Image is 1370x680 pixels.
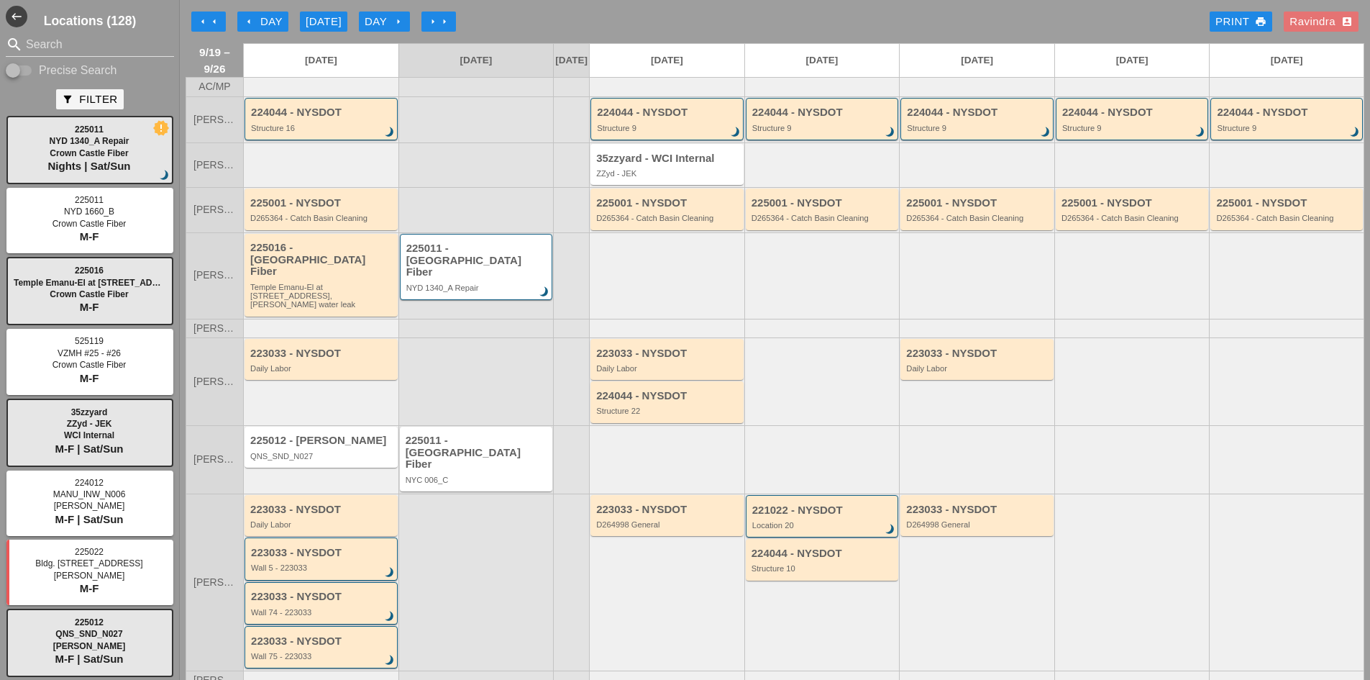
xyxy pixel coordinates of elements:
div: Daily Labor [596,364,740,373]
div: D265364 - Catch Basin Cleaning [906,214,1050,222]
div: 224044 - NYSDOT [251,106,393,119]
div: QNS_SND_N027 [250,452,394,461]
span: [PERSON_NAME] [193,323,236,334]
div: 35zzyard - WCI Internal [596,153,740,165]
div: Structure 9 [907,124,1049,132]
a: [DATE] [554,44,589,77]
div: 225001 - NYSDOT [596,197,740,209]
i: brightness_3 [1038,124,1054,140]
span: [PERSON_NAME] [193,376,236,387]
div: 223033 - NYSDOT [906,504,1050,516]
div: D264998 General [906,520,1050,529]
div: Wall 75 - 223033 [251,652,393,661]
span: [PERSON_NAME] [193,270,236,281]
div: Structure 9 [1062,124,1205,132]
div: 224044 - NYSDOT [752,106,895,119]
span: Crown Castle Fiber [52,219,127,229]
span: 525119 [75,336,104,346]
div: Day [243,14,283,30]
div: Wall 74 - 223033 [251,608,393,617]
div: Day [365,14,404,30]
div: NYC 006_C [406,476,549,484]
span: [PERSON_NAME] [193,577,236,588]
div: Structure 22 [596,407,740,415]
div: 225011 - [GEOGRAPHIC_DATA] Fiber [406,242,549,278]
span: [PERSON_NAME] [193,114,236,125]
div: Enable Precise search to match search terms exactly. [6,62,174,79]
label: Precise Search [39,63,117,78]
span: AC/MP [198,81,230,92]
span: [PERSON_NAME] [193,204,236,215]
i: brightness_3 [882,522,898,538]
div: 223033 - NYSDOT [596,504,740,516]
div: 223033 - NYSDOT [251,591,393,603]
div: D265364 - Catch Basin Cleaning [752,214,895,222]
i: brightness_3 [1193,124,1209,140]
a: Print [1210,12,1272,32]
div: Wall 5 - 223033 [251,563,393,572]
span: M-F | Sat/Sun [55,443,123,455]
span: VZMH #25 - #26 [58,348,121,358]
div: 225001 - NYSDOT [1061,197,1205,209]
div: NYD 1340_A Repair [406,284,549,292]
span: M-F [80,230,99,242]
span: 225022 [75,547,104,557]
div: 223033 - NYSDOT [250,348,394,360]
span: 225011 [75,195,104,205]
div: 225001 - NYSDOT [752,197,895,209]
div: 223033 - NYSDOT [251,547,393,559]
div: Temple Emanu-El at 1 E 65th Str, NYC, POE water leak [250,283,394,309]
span: 35zzyard [71,407,108,417]
div: 225016 - [GEOGRAPHIC_DATA] Fiber [250,242,394,278]
button: [DATE] [300,12,347,32]
i: brightness_3 [882,124,898,140]
div: Ravindra [1289,14,1353,30]
button: Move Back 1 Week [191,12,226,32]
i: arrow_right [393,16,404,27]
button: Shrink Sidebar [6,6,27,27]
div: 224044 - NYSDOT [1062,106,1205,119]
i: brightness_3 [728,124,744,140]
span: [PERSON_NAME] [193,454,236,465]
div: D265364 - Catch Basin Cleaning [1216,214,1359,222]
div: 225011 - [GEOGRAPHIC_DATA] Fiber [406,435,549,471]
span: 9/19 – 9/26 [193,44,236,77]
div: 223033 - NYSDOT [906,348,1050,360]
i: brightness_3 [536,284,552,300]
span: [PERSON_NAME] [53,641,126,651]
span: Crown Castle Fiber [52,360,127,370]
span: Crown Castle Fiber [50,148,128,158]
div: Location 20 [752,521,895,530]
a: [DATE] [399,44,554,77]
div: 221022 - NYSDOT [752,504,895,517]
i: brightness_3 [382,609,398,625]
span: MANU_INW_N006 [53,489,126,499]
a: [DATE] [900,44,1054,77]
i: filter_alt [62,94,73,105]
span: NYD 1660_B [64,207,114,217]
div: Structure 9 [597,124,739,132]
div: 224044 - NYSDOT [907,106,1049,119]
div: Print [1215,14,1266,30]
button: Filter [56,89,123,109]
span: 225012 [75,617,104,627]
div: Daily Labor [250,520,394,529]
span: [PERSON_NAME] [54,501,125,511]
a: [DATE] [1210,44,1364,77]
div: Filter [62,91,117,108]
i: arrow_right [439,16,450,27]
span: Nights | Sat/Sun [47,160,130,172]
a: [DATE] [590,44,744,77]
div: 223033 - NYSDOT [251,635,393,648]
span: NYD 1340_A Repair [50,136,129,146]
div: ZZyd - JEK [596,169,740,178]
span: M-F | Sat/Sun [55,513,123,525]
span: [PERSON_NAME] [54,571,125,581]
div: Structure 10 [752,564,895,573]
span: Crown Castle Fiber [50,289,128,299]
span: [PERSON_NAME] [193,160,236,171]
div: [DATE] [306,14,342,30]
div: Structure 9 [1217,124,1358,132]
div: 223033 - NYSDOT [250,504,394,516]
button: Ravindra [1284,12,1358,32]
